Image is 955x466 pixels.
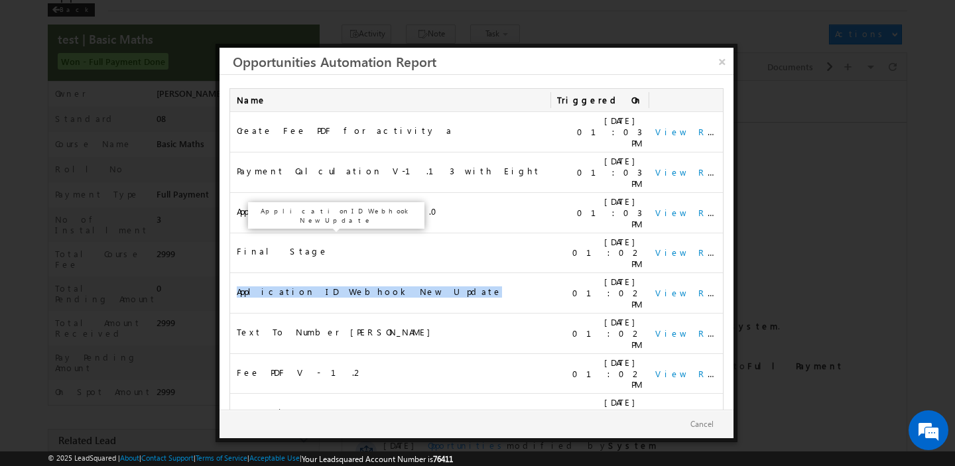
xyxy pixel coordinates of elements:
span: Application ID Webhook New Update [237,286,502,297]
span: Fee PDF V - 1.2 [237,367,363,378]
a: About [120,453,139,462]
a: View Report [655,207,737,218]
div: Chat with us now [69,70,223,87]
span: © 2025 LeadSquared | | | | | [48,453,453,464]
span: Create Fee PDF for activity a [237,125,453,136]
a: View Report [655,287,737,298]
p: Application ID Webhook New Update [253,206,419,225]
span: Application PDF Opp V - 1.0 [237,205,445,217]
span: Final Stage [237,245,328,257]
a: Contact Support [141,453,194,462]
span: 76411 [433,454,453,464]
a: Terms of Service [196,453,247,462]
a: × [711,48,733,71]
a: View Report [655,327,737,339]
div: [DATE] 01:03 PM [557,196,643,230]
div: [DATE] 01:03 PM [557,156,643,190]
button: Cancel [677,415,727,434]
span: Name [230,89,550,111]
a: View Report [655,368,737,379]
span: Payment Calculation V-1.13 with Eight Installment [237,165,645,176]
a: View Report [655,166,737,178]
div: [DATE] 01:02 PM [557,317,643,351]
div: [DATE] 01:03 PM [557,115,643,149]
a: View Report [655,408,737,419]
a: View Report [655,126,737,137]
div: [DATE] 01:02 PM [557,357,643,391]
textarea: Type your message and hit 'Enter' [17,123,242,354]
div: [DATE] 01:02 PM [557,276,643,310]
img: d_60004797649_company_0_60004797649 [23,70,56,87]
span: Triggered On [550,89,649,111]
div: [DATE] 01:02 PM [557,397,643,431]
em: Start Chat [180,365,241,383]
div: Minimize live chat window [218,7,249,38]
div: [DATE] 01:02 PM [557,237,643,270]
span: Your Leadsquared Account Number is [302,454,453,464]
span: Text To Number [PERSON_NAME] [237,326,437,337]
h3: Opportunities Automation Report [233,48,733,74]
a: Acceptable Use [249,453,300,462]
a: View Report [655,247,737,258]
